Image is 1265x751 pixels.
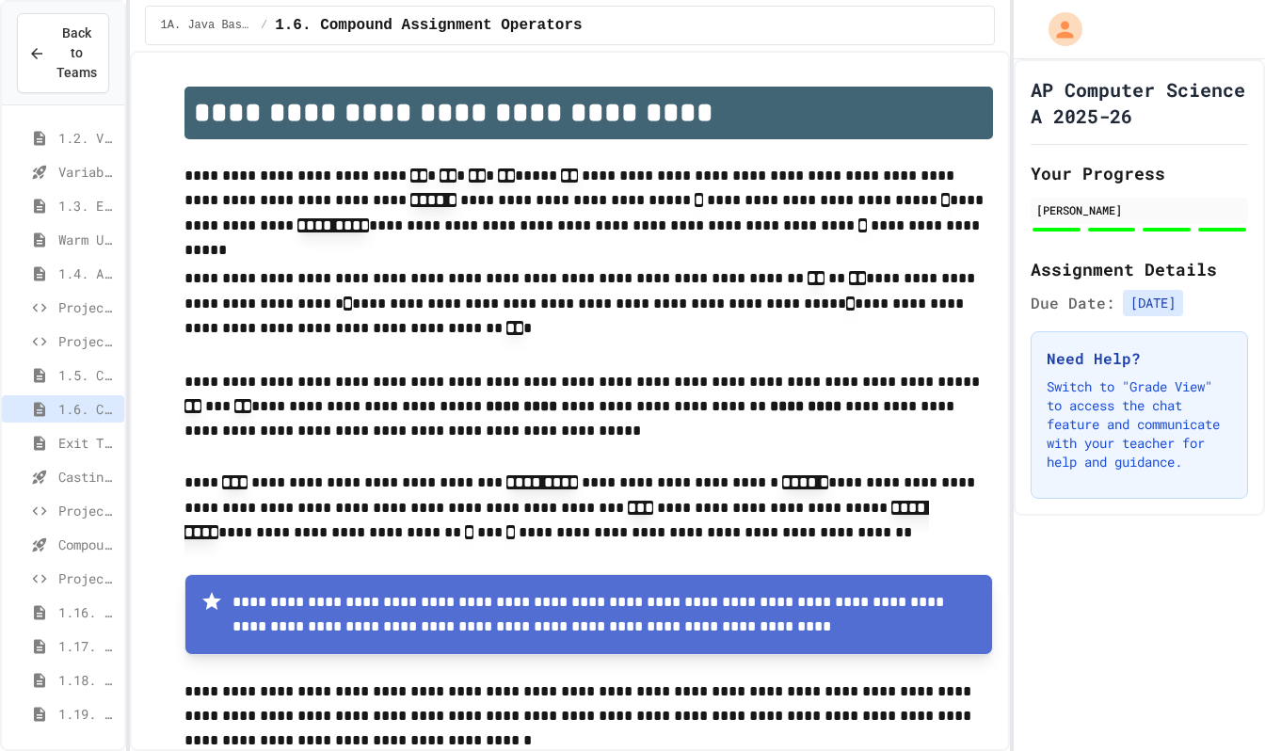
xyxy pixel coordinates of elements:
[58,230,117,249] span: Warm Up 1.1-1.3
[58,162,117,182] span: Variables and Data Types - Quiz
[1031,256,1248,282] h2: Assignment Details
[161,18,253,33] span: 1A. Java Basics
[58,128,117,148] span: 1.2. Variables and Data Types
[58,331,117,351] span: Project CollegeSearch (File Input)
[1036,201,1242,218] div: [PERSON_NAME]
[58,568,117,588] span: Project EmployeePay (File Input)
[58,636,117,656] span: 1.17. Mixed Up Code Practice 1.1-1.6
[58,704,117,724] span: 1.19. Multiple Choice Exercises for Unit 1a (1.1-1.6)
[56,24,97,83] span: Back to Teams
[58,535,117,554] span: Compound assignment operators - Quiz
[1031,160,1248,186] h2: Your Progress
[58,297,117,317] span: Project CollegeSearch
[58,433,117,453] span: Exit Ticket 1.5-1.6
[58,399,117,419] span: 1.6. Compound Assignment Operators
[17,13,109,93] button: Back to Teams
[261,18,267,33] span: /
[1047,347,1232,370] h3: Need Help?
[1031,76,1248,129] h1: AP Computer Science A 2025-26
[58,365,117,385] span: 1.5. Casting and Ranges of Values
[58,501,117,520] span: Project EmployeePay
[58,467,117,487] span: Casting and Ranges of variables - Quiz
[58,670,117,690] span: 1.18. Coding Practice 1a (1.1-1.6)
[58,602,117,622] span: 1.16. Unit Summary 1a (1.1-1.6)
[275,14,582,37] span: 1.6. Compound Assignment Operators
[1047,377,1232,471] p: Switch to "Grade View" to access the chat feature and communicate with your teacher for help and ...
[1123,290,1183,316] span: [DATE]
[1031,292,1115,314] span: Due Date:
[58,196,117,216] span: 1.3. Expressions and Output
[58,264,117,283] span: 1.4. Assignment and Input
[1029,8,1087,51] div: My Account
